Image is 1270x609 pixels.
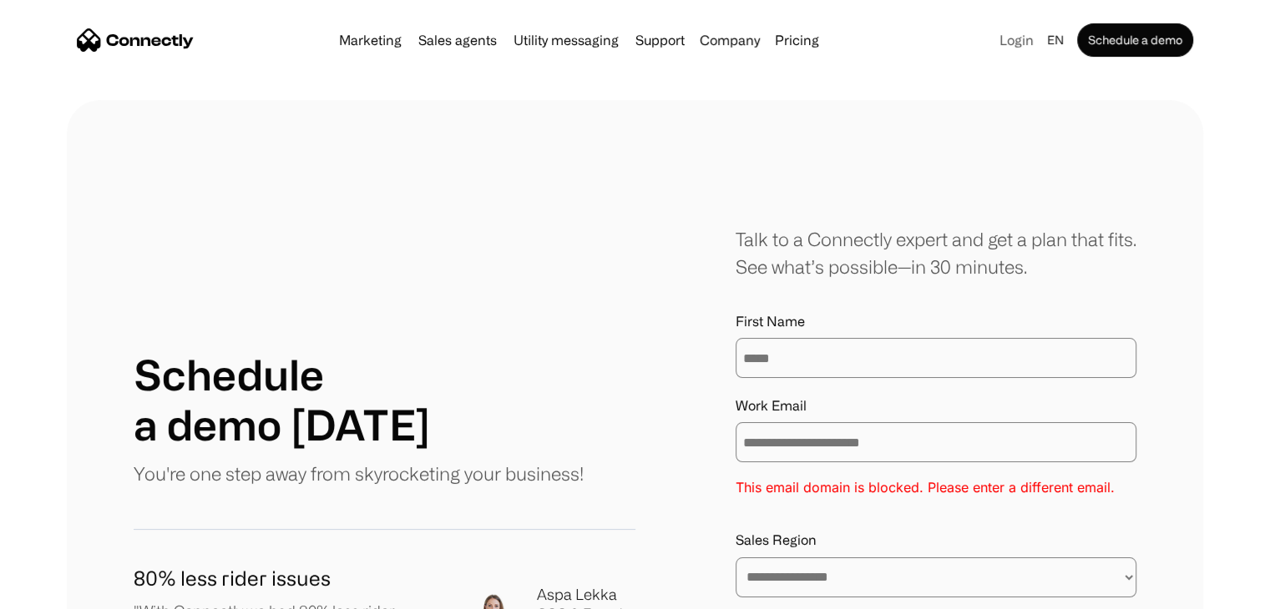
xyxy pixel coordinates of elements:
[412,33,503,47] a: Sales agents
[768,33,826,47] a: Pricing
[332,33,408,47] a: Marketing
[134,350,430,450] h1: Schedule a demo [DATE]
[134,563,434,593] h1: 80% less rider issues
[629,33,691,47] a: Support
[134,460,584,487] p: You're one step away from skyrocketing your business!
[77,28,194,53] a: home
[507,33,625,47] a: Utility messaging
[1040,28,1074,52] div: en
[736,225,1136,280] div: Talk to a Connectly expert and get a plan that fits. See what’s possible—in 30 minutes.
[700,28,760,52] div: Company
[695,28,765,52] div: Company
[33,580,100,603] ul: Language list
[736,314,1136,330] label: First Name
[736,398,1136,414] label: Work Email
[736,476,1136,499] p: This email domain is blocked. Please enter a different email.
[1047,28,1064,52] div: en
[736,532,1136,548] label: Sales Region
[537,583,635,606] div: Aspa Lekka
[993,28,1040,52] a: Login
[1077,23,1193,57] a: Schedule a demo
[17,578,100,603] aside: Language selected: English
